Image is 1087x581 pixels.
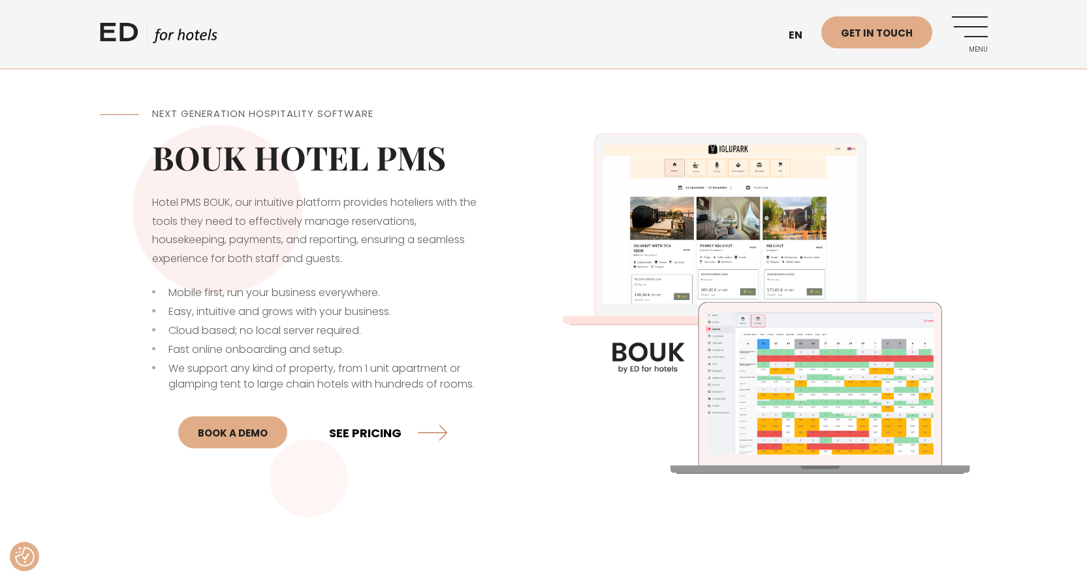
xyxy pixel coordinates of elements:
[178,416,287,448] a: BOOK A DEMO
[100,20,217,52] a: ED HOTELS
[15,547,35,567] button: Consent Preferences
[152,107,373,120] span: Next Generation Hospitality Software
[152,342,492,357] li: Fast online onboarding and setup.
[152,323,492,339] li: Cloud based; no local server required.
[782,20,821,52] a: en
[152,193,492,269] p: Hotel PMS BOUK, our intuitive platform provides hoteliers with the tools they need to effectively...
[152,285,492,301] li: Mobile first, run your business everywhere.
[152,138,492,177] h2: BOUK HOTEL PMS
[544,74,988,518] img: Hotel PMS BOUK by ED for hotels
[952,46,988,54] span: Menu
[821,16,932,48] a: Get in touch
[15,547,35,567] img: Revisit consent button
[152,361,492,392] li: We support any kind of property, from 1 unit apartment or glamping tent to large chain hotels wit...
[152,304,492,320] li: Easy, intuitive and grows with your business.
[329,415,447,450] a: SEE PRICING
[952,16,988,52] a: Menu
